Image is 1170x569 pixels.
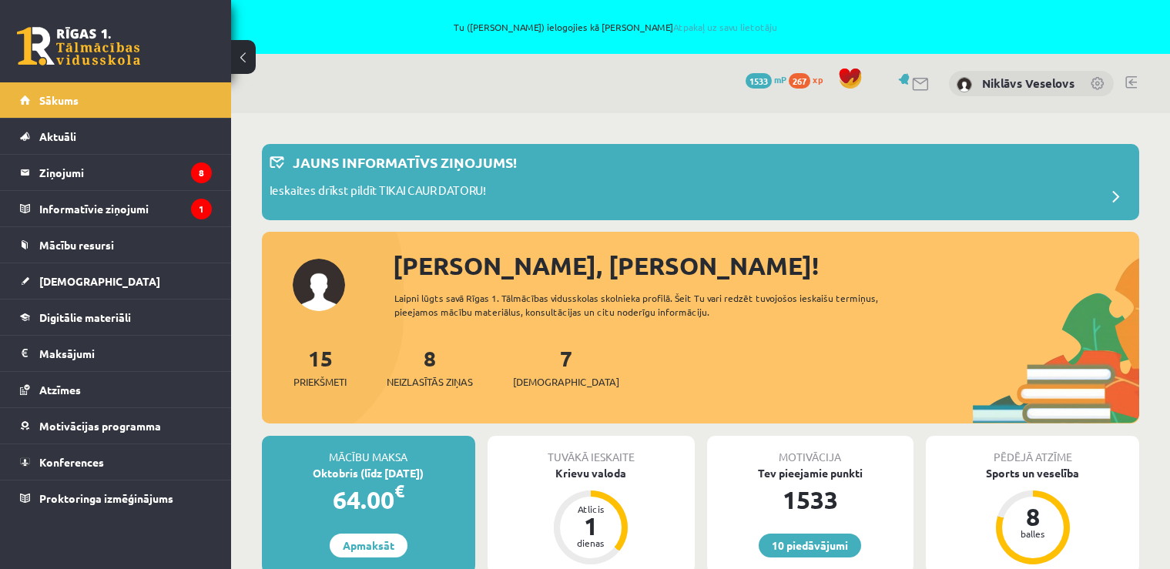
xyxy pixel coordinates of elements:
[673,21,777,33] a: Atpakaļ uz savu lietotāju
[789,73,810,89] span: 267
[513,344,619,390] a: 7[DEMOGRAPHIC_DATA]
[39,191,212,226] legend: Informatīvie ziņojumi
[39,491,173,505] span: Proktoringa izmēģinājums
[926,465,1139,481] div: Sports un veselība
[262,436,475,465] div: Mācību maksa
[20,300,212,335] a: Digitālie materiāli
[293,374,347,390] span: Priekšmeti
[20,155,212,190] a: Ziņojumi8
[759,534,861,557] a: 10 piedāvājumi
[982,75,1074,91] a: Niklāvs Veselovs
[270,152,1131,213] a: Jauns informatīvs ziņojums! Ieskaites drīkst pildīt TIKAI CAUR DATORU!
[20,408,212,443] a: Motivācijas programma
[20,480,212,516] a: Proktoringa izmēģinājums
[262,465,475,481] div: Oktobris (līdz [DATE])
[488,465,695,567] a: Krievu valoda Atlicis 1 dienas
[789,73,830,85] a: 267 xp
[191,162,212,183] i: 8
[707,436,914,465] div: Motivācija
[957,77,972,92] img: Niklāvs Veselovs
[293,344,347,390] a: 15Priekšmeti
[394,480,404,502] span: €
[20,227,212,263] a: Mācību resursi
[39,274,160,288] span: [DEMOGRAPHIC_DATA]
[20,336,212,371] a: Maksājumi
[813,73,823,85] span: xp
[17,27,140,65] a: Rīgas 1. Tālmācības vidusskola
[568,514,614,538] div: 1
[191,199,212,219] i: 1
[20,119,212,154] a: Aktuāli
[20,372,212,407] a: Atzīmes
[39,93,79,107] span: Sākums
[20,444,212,480] a: Konferences
[393,247,1139,284] div: [PERSON_NAME], [PERSON_NAME]!
[707,481,914,518] div: 1533
[746,73,772,89] span: 1533
[568,538,614,547] div: dienas
[387,374,473,390] span: Neizlasītās ziņas
[513,374,619,390] span: [DEMOGRAPHIC_DATA]
[39,336,212,371] legend: Maksājumi
[39,419,161,433] span: Motivācijas programma
[39,310,131,324] span: Digitālie materiāli
[293,152,517,172] p: Jauns informatīvs ziņojums!
[1010,504,1056,529] div: 8
[1010,529,1056,538] div: balles
[20,82,212,118] a: Sākums
[270,182,486,203] p: Ieskaites drīkst pildīt TIKAI CAUR DATORU!
[707,465,914,481] div: Tev pieejamie punkti
[394,291,920,319] div: Laipni lūgts savā Rīgas 1. Tālmācības vidusskolas skolnieka profilā. Šeit Tu vari redzēt tuvojošo...
[926,436,1139,465] div: Pēdējā atzīme
[39,238,114,252] span: Mācību resursi
[39,155,212,190] legend: Ziņojumi
[20,263,212,299] a: [DEMOGRAPHIC_DATA]
[39,383,81,397] span: Atzīmes
[774,73,786,85] span: mP
[330,534,407,557] a: Apmaksāt
[20,191,212,226] a: Informatīvie ziņojumi1
[262,481,475,518] div: 64.00
[387,344,473,390] a: 8Neizlasītās ziņas
[568,504,614,514] div: Atlicis
[39,129,76,143] span: Aktuāli
[488,465,695,481] div: Krievu valoda
[746,73,786,85] a: 1533 mP
[926,465,1139,567] a: Sports un veselība 8 balles
[39,455,104,469] span: Konferences
[488,436,695,465] div: Tuvākā ieskaite
[177,22,1053,32] span: Tu ([PERSON_NAME]) ielogojies kā [PERSON_NAME]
